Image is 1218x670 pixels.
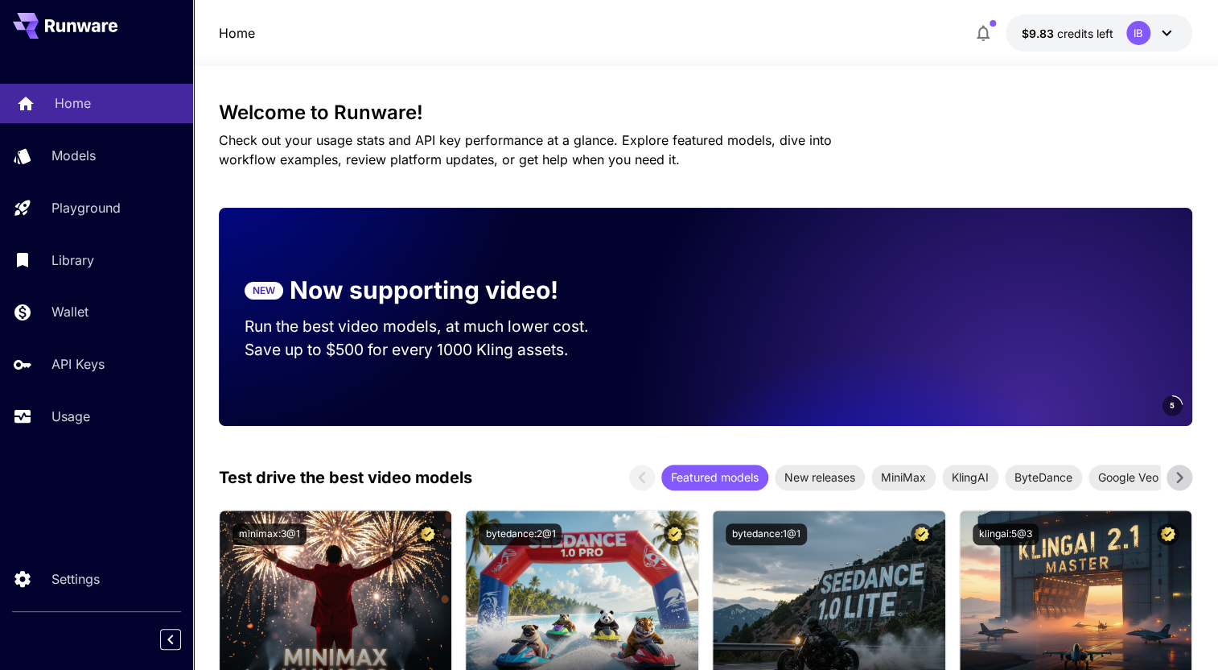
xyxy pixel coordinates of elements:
p: Wallet [51,302,88,321]
p: Run the best video models, at much lower cost. [245,315,619,338]
button: bytedance:2@1 [479,523,562,545]
button: Certified Model – Vetted for best performance and includes a commercial license. [911,523,932,545]
span: credits left [1057,27,1113,40]
button: klingai:5@3 [973,523,1039,545]
button: Certified Model – Vetted for best performance and includes a commercial license. [664,523,685,545]
span: Google Veo [1088,469,1168,486]
button: bytedance:1@1 [726,523,807,545]
p: Playground [51,198,121,217]
span: Featured models [661,469,768,486]
div: ByteDance [1005,465,1082,490]
div: New releases [775,465,865,490]
span: MiniMax [871,469,936,486]
button: Certified Model – Vetted for best performance and includes a commercial license. [1157,523,1179,545]
h3: Welcome to Runware! [219,101,1192,124]
p: Usage [51,407,90,426]
div: Collapse sidebar [172,625,193,654]
span: ByteDance [1005,469,1082,486]
p: Save up to $500 for every 1000 Kling assets. [245,338,619,362]
nav: breadcrumb [219,23,255,43]
p: Home [55,93,91,113]
span: Check out your usage stats and API key performance at a glance. Explore featured models, dive int... [219,132,832,167]
button: Certified Model – Vetted for best performance and includes a commercial license. [417,523,438,545]
div: Featured models [661,465,768,490]
div: KlingAI [942,465,998,490]
button: $9.83172IB [1006,14,1192,52]
span: New releases [775,469,865,486]
p: Library [51,250,94,270]
div: MiniMax [871,465,936,490]
div: $9.83172 [1022,25,1113,42]
div: IB [1126,21,1150,45]
p: Models [51,146,96,165]
span: $9.83 [1022,27,1057,40]
div: Google Veo [1088,465,1168,490]
p: Now supporting video! [290,272,558,308]
a: Home [219,23,255,43]
p: Settings [51,569,100,589]
p: Test drive the best video models [219,465,472,490]
button: minimax:3@1 [232,523,307,545]
button: Collapse sidebar [160,629,181,650]
p: API Keys [51,354,105,374]
span: KlingAI [942,469,998,486]
span: 5 [1170,399,1175,412]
